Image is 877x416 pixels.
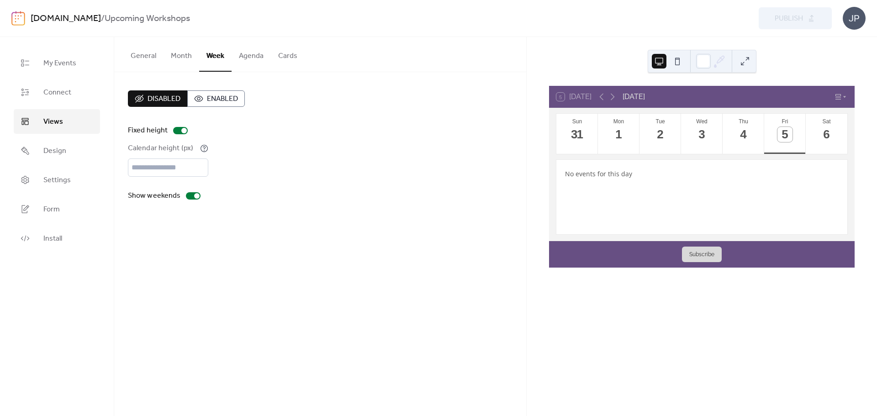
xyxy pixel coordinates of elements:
div: Calendar height (px) [128,143,198,154]
span: Views [43,116,63,127]
span: Form [43,204,60,215]
a: Form [14,197,100,221]
button: Fri5 [764,114,806,154]
div: 4 [736,127,751,142]
img: logo [11,11,25,26]
span: Disabled [148,94,180,105]
div: Sun [559,118,595,125]
div: 5 [777,127,792,142]
div: Wed [684,118,720,125]
button: Sun31 [556,114,598,154]
button: Wed3 [681,114,723,154]
b: Upcoming Workshops [105,10,190,27]
button: Subscribe [682,247,722,262]
button: Month [164,37,199,71]
div: Show weekends [128,190,180,201]
span: My Events [43,58,76,69]
div: 2 [653,127,668,142]
div: No events for this day [558,163,846,184]
a: [DOMAIN_NAME] [31,10,101,27]
span: Connect [43,87,71,98]
span: Enabled [207,94,238,105]
b: / [101,10,105,27]
button: Thu4 [723,114,764,154]
a: Design [14,138,100,163]
span: Install [43,233,62,244]
button: Enabled [187,90,245,107]
button: Week [199,37,232,72]
div: Tue [642,118,678,125]
a: My Events [14,51,100,75]
div: 1 [611,127,626,142]
button: Mon1 [598,114,639,154]
div: Fri [767,118,803,125]
div: Thu [725,118,761,125]
a: Views [14,109,100,134]
div: JP [843,7,866,30]
a: Install [14,226,100,251]
div: [DATE] [623,91,645,102]
button: Sat6 [806,114,847,154]
div: 3 [694,127,709,142]
div: Fixed height [128,125,168,136]
div: 6 [819,127,834,142]
div: 31 [570,127,585,142]
span: Design [43,146,66,157]
button: Disabled [128,90,187,107]
button: Agenda [232,37,271,71]
a: Settings [14,168,100,192]
div: Sat [808,118,845,125]
button: Cards [271,37,305,71]
div: Mon [601,118,637,125]
button: Tue2 [639,114,681,154]
button: General [123,37,164,71]
span: Settings [43,175,71,186]
a: Connect [14,80,100,105]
